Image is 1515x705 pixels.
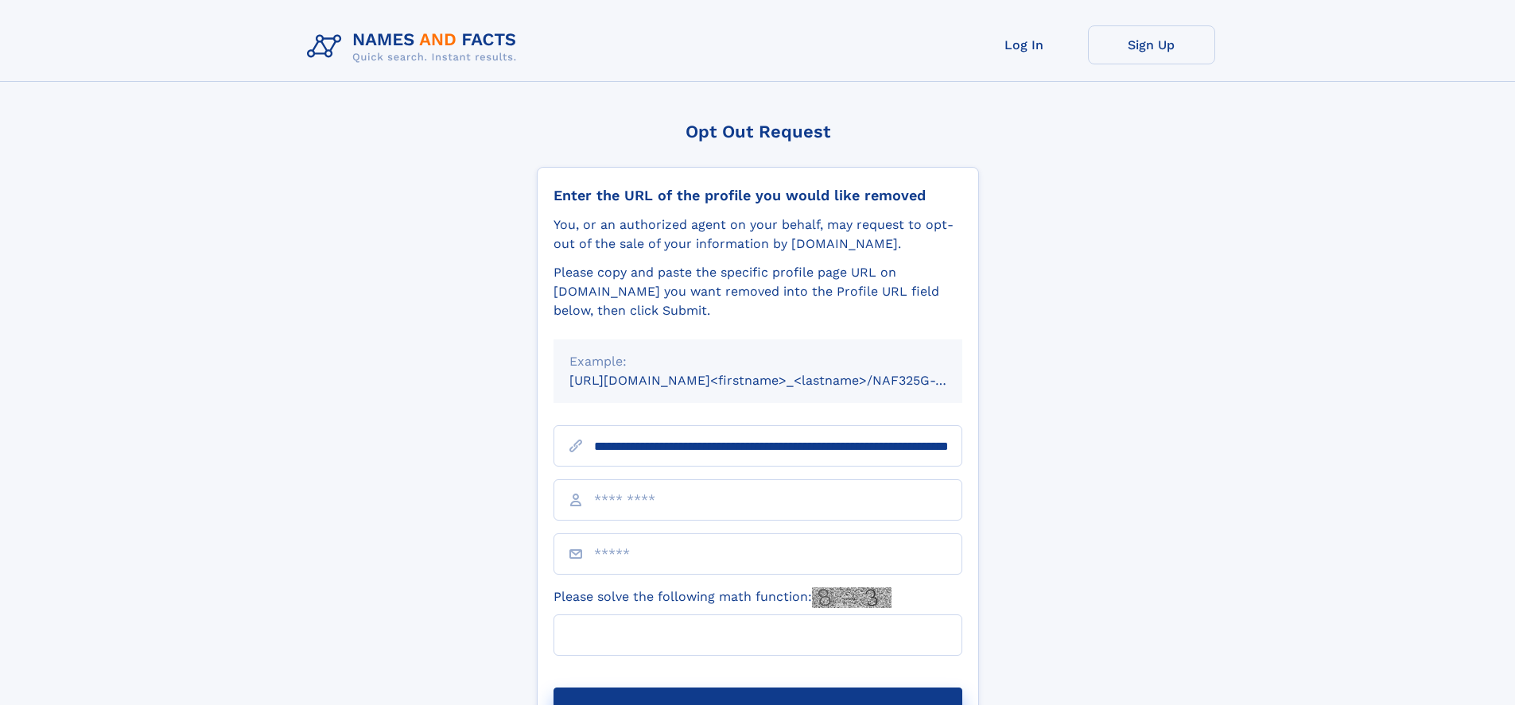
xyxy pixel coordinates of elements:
[554,215,962,254] div: You, or an authorized agent on your behalf, may request to opt-out of the sale of your informatio...
[554,187,962,204] div: Enter the URL of the profile you would like removed
[1088,25,1215,64] a: Sign Up
[569,352,946,371] div: Example:
[554,587,892,608] label: Please solve the following math function:
[961,25,1088,64] a: Log In
[537,122,979,141] div: Opt Out Request
[569,373,993,388] small: [URL][DOMAIN_NAME]<firstname>_<lastname>/NAF325G-xxxxxxxx
[554,263,962,320] div: Please copy and paste the specific profile page URL on [DOMAIN_NAME] you want removed into the Pr...
[301,25,530,68] img: Logo Names and Facts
